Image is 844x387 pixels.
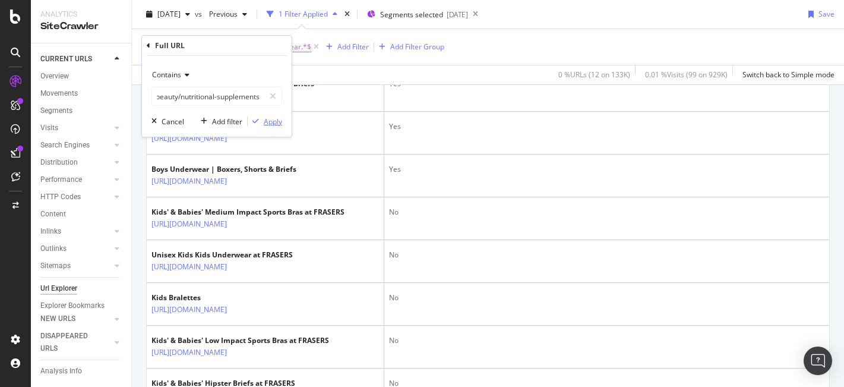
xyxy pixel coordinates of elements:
[40,282,123,295] a: Url Explorer
[248,115,282,127] button: Apply
[40,225,111,238] a: Inlinks
[40,313,75,325] div: NEW URLS
[40,208,123,221] a: Content
[204,5,252,24] button: Previous
[196,115,242,127] button: Add filter
[40,53,111,65] a: CURRENT URLS
[151,133,227,144] a: [URL][DOMAIN_NAME]
[40,300,123,312] a: Explorer Bookmarks
[40,122,111,134] a: Visits
[645,70,728,80] div: 0.01 % Visits ( 99 on 929K )
[40,282,77,295] div: Url Explorer
[141,5,195,24] button: [DATE]
[390,42,444,52] div: Add Filter Group
[151,164,296,175] div: Boys Underwear | Boxers, Shorts & Briefs
[195,9,204,19] span: vs
[389,121,824,132] div: Yes
[389,250,824,260] div: No
[40,87,78,100] div: Movements
[147,115,184,127] button: Cancel
[152,70,181,80] span: Contains
[374,40,444,54] button: Add Filter Group
[162,117,184,127] div: Cancel
[40,70,123,83] a: Overview
[40,313,111,325] a: NEW URLS
[40,208,66,221] div: Content
[40,260,111,272] a: Sitemaps
[40,365,123,377] a: Analysis Info
[40,20,122,33] div: SiteCrawler
[204,9,238,19] span: Previous
[151,250,293,260] div: Unisex Kids Kids Underwear at FRASERS
[447,10,468,20] div: [DATE]
[40,191,111,203] a: HTTP Codes
[40,330,100,355] div: DISAPPEARED URLS
[151,347,227,358] a: [URL][DOMAIN_NAME]
[40,87,123,100] a: Movements
[151,261,227,273] a: [URL][DOMAIN_NAME]
[40,139,111,152] a: Search Engines
[321,40,369,54] button: Add Filter
[40,53,92,65] div: CURRENT URLS
[389,335,824,346] div: No
[40,156,78,169] div: Distribution
[40,191,81,203] div: HTTP Codes
[151,335,329,346] div: Kids' & Babies' Low Impact Sports Bras at FRASERS
[157,9,181,19] span: 2025 Aug. 13th
[262,5,342,24] button: 1 Filter Applied
[389,292,824,303] div: No
[40,174,111,186] a: Performance
[342,8,352,20] div: times
[40,105,123,117] a: Segments
[40,139,90,152] div: Search Engines
[40,70,69,83] div: Overview
[151,218,227,230] a: [URL][DOMAIN_NAME]
[279,9,328,19] div: 1 Filter Applied
[155,40,185,51] div: Full URL
[558,70,630,80] div: 0 % URLs ( 12 on 133K )
[804,5,834,24] button: Save
[389,207,824,218] div: No
[40,105,72,117] div: Segments
[264,117,282,127] div: Apply
[380,10,443,20] span: Segments selected
[40,260,71,272] div: Sitemaps
[362,5,468,24] button: Segments selected[DATE]
[40,122,58,134] div: Visits
[738,65,834,84] button: Switch back to Simple mode
[40,174,82,186] div: Performance
[40,243,111,255] a: Outlinks
[151,304,227,316] a: [URL][DOMAIN_NAME]
[389,164,824,175] div: Yes
[337,42,369,52] div: Add Filter
[40,10,122,20] div: Analytics
[40,330,111,355] a: DISAPPEARED URLS
[40,225,61,238] div: Inlinks
[742,70,834,80] div: Switch back to Simple mode
[151,207,344,218] div: Kids' & Babies' Medium Impact Sports Bras at FRASERS
[212,117,242,127] div: Add filter
[40,300,105,312] div: Explorer Bookmarks
[818,9,834,19] div: Save
[40,243,67,255] div: Outlinks
[40,365,82,377] div: Analysis Info
[151,175,227,187] a: [URL][DOMAIN_NAME]
[804,347,832,375] div: Open Intercom Messenger
[40,156,111,169] a: Distribution
[151,292,279,303] div: Kids Bralettes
